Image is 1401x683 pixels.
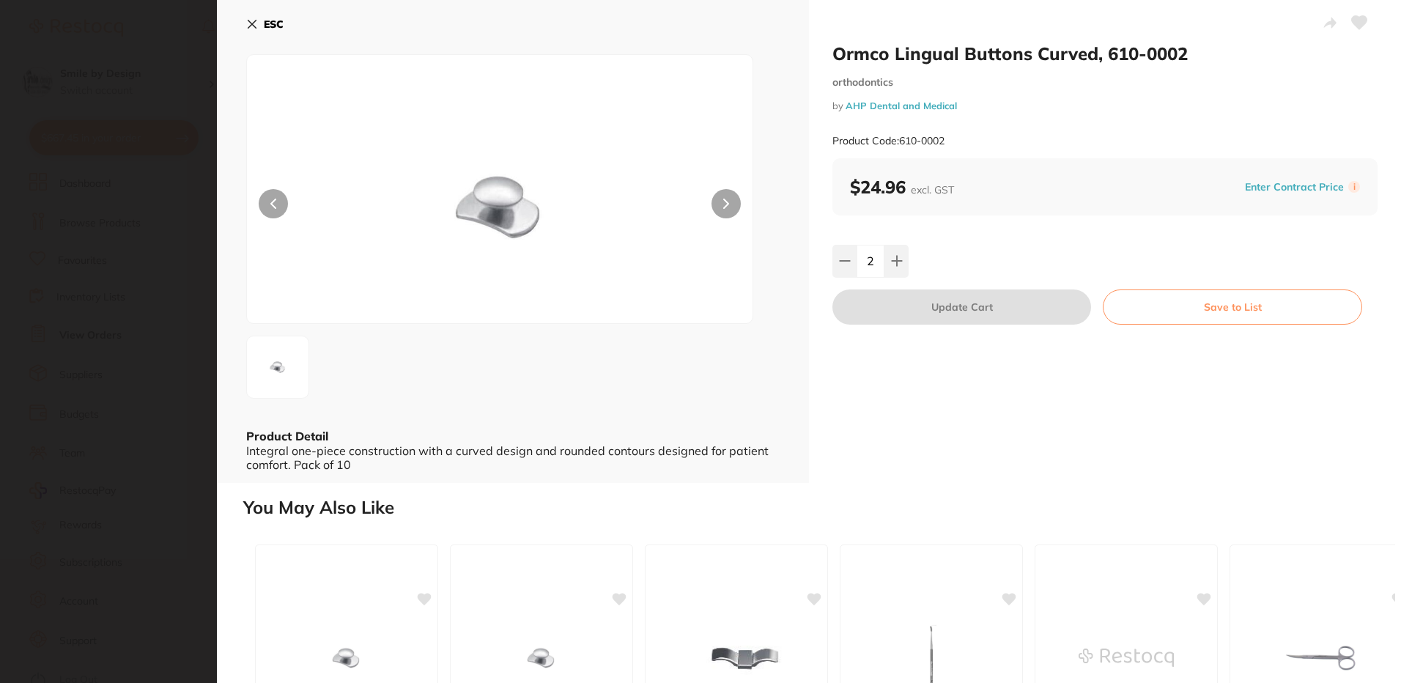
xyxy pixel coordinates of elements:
[243,498,1395,518] h2: You May Also Like
[246,429,328,443] b: Product Detail
[246,12,284,37] button: ESC
[348,92,651,323] img: cGctNjEzNjk
[264,18,284,31] b: ESC
[1348,181,1360,193] label: i
[850,176,954,198] b: $24.96
[1103,289,1362,325] button: Save to List
[1241,180,1348,194] button: Enter Contract Price
[832,135,945,147] small: Product Code: 610-0002
[846,100,957,111] a: AHP Dental and Medical
[832,100,1378,111] small: by
[832,289,1091,325] button: Update Cart
[251,341,304,394] img: cGctNjEzNjk
[246,444,780,471] div: Integral one-piece construction with a curved design and rounded contours designed for patient co...
[832,43,1378,64] h2: Ormco Lingual Buttons Curved, 610-0002
[911,183,954,196] span: excl. GST
[832,76,1378,89] small: orthodontics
